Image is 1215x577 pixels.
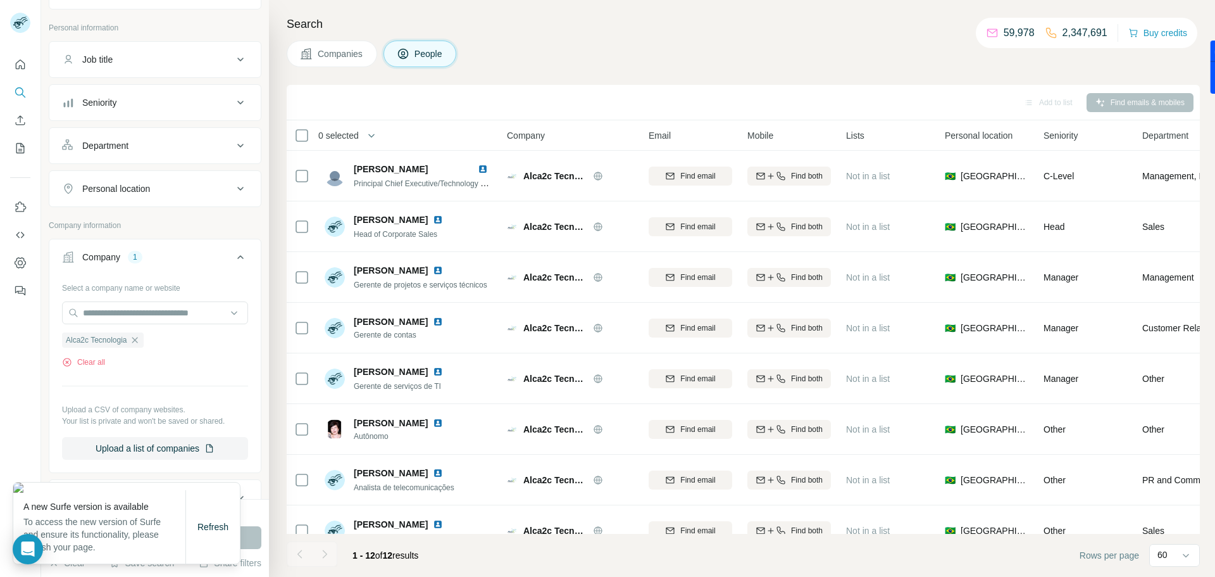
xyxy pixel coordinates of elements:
div: Department [82,139,128,152]
span: Management [1142,271,1194,284]
span: C-Level [1044,171,1074,181]
span: Company [507,129,545,142]
span: [PERSON_NAME] [354,467,428,479]
span: Email [649,129,671,142]
button: My lists [10,137,30,160]
span: Find both [791,170,823,182]
span: 🇧🇷 [945,474,956,486]
span: Alca2c Tecnologia [523,322,587,334]
span: Refresh [197,522,228,532]
button: Find both [747,369,831,388]
span: Department [1142,129,1188,142]
span: Find email [680,474,715,486]
img: Avatar [325,419,345,440]
span: Find both [791,322,823,334]
img: LinkedIn logo [433,317,443,327]
img: Avatar [325,217,345,237]
img: Avatar [325,166,345,186]
p: A new Surfe version is available [23,500,185,513]
span: 🇧🇷 [945,423,956,436]
img: LinkedIn logo [478,164,488,174]
span: Alca2c Tecnologia [523,271,587,284]
img: LinkedIn logo [433,468,443,478]
span: Find both [791,373,823,384]
span: Rows per page [1080,549,1139,562]
span: Find email [680,322,715,334]
span: Head [1044,222,1064,232]
span: 🇧🇷 [945,322,956,334]
button: Search [10,81,30,104]
span: Alca2c Tecnologia [523,220,587,233]
span: [GEOGRAPHIC_DATA] [961,170,1028,182]
button: Use Surfe API [10,224,30,246]
img: Logo of Alca2c Tecnologia [507,272,517,282]
span: Alca2c Tecnologia [523,524,587,537]
span: results [352,550,418,561]
button: Enrich CSV [10,109,30,132]
button: Find email [649,268,732,287]
button: Find both [747,471,831,490]
button: Seniority [49,87,261,118]
img: LinkedIn logo [433,519,443,529]
span: Alca2c Tecnologia [523,474,587,486]
button: Company1 [49,242,261,277]
button: Dashboard [10,251,30,274]
button: Find email [649,420,732,439]
span: Find both [791,272,823,283]
button: Find both [747,420,831,439]
button: Find both [747,167,831,186]
span: of [375,550,383,561]
span: [PERSON_NAME] [354,264,428,277]
img: Logo of Alca2c Tecnologia [507,424,517,434]
span: 🇧🇷 [945,170,956,182]
button: Find both [747,268,831,287]
span: [GEOGRAPHIC_DATA] [961,423,1028,436]
img: Logo of Alca2c Tecnologia [507,222,517,232]
span: Find email [680,170,715,182]
span: Mobile [747,129,773,142]
button: Feedback [10,279,30,302]
span: [PERSON_NAME] [354,519,428,529]
img: Logo of Alca2c Tecnologia [507,374,517,384]
span: [PERSON_NAME] [354,213,428,226]
span: Find both [791,474,823,486]
span: 🇧🇷 [945,372,956,385]
img: b059ab38-fc3f-4029-bf70-3f1b7a434df4 [13,483,240,493]
span: Not in a list [846,323,890,333]
button: Refresh [189,516,237,538]
img: Avatar [325,369,345,389]
span: Find email [680,272,715,283]
p: 2,347,691 [1062,25,1107,41]
span: Other [1044,526,1066,536]
button: Upload a list of companies [62,437,248,460]
span: Manager [1044,323,1078,333]
span: Find email [680,373,715,384]
img: Avatar [325,267,345,288]
span: Other [1044,475,1066,485]
span: Principal Chief Executive/Technology Officer [354,178,502,188]
span: [GEOGRAPHIC_DATA] [961,271,1028,284]
span: Sales [1142,220,1164,233]
img: Logo of Alca2c Tecnologia [507,475,517,485]
span: Lists [846,129,864,142]
img: Avatar [325,470,345,490]
span: Not in a list [846,424,890,434]
span: Not in a list [846,171,890,181]
button: Find both [747,319,831,338]
span: Find email [680,525,715,536]
span: Other [1044,424,1066,434]
span: Find both [791,221,823,232]
span: [PERSON_NAME] [354,315,428,328]
p: 59,978 [1004,25,1035,41]
span: 🇧🇷 [945,220,956,233]
span: Find email [680,221,715,232]
p: Upload a CSV of company websites. [62,404,248,415]
span: [PERSON_NAME] [354,418,428,428]
span: [PERSON_NAME] [354,164,428,174]
h4: Search [287,15,1200,33]
button: Find email [649,369,732,388]
button: Clear all [62,357,105,368]
span: Sales [1142,524,1164,537]
button: Buy credits [1128,24,1187,42]
span: Alca2c Tecnologia [523,170,587,182]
